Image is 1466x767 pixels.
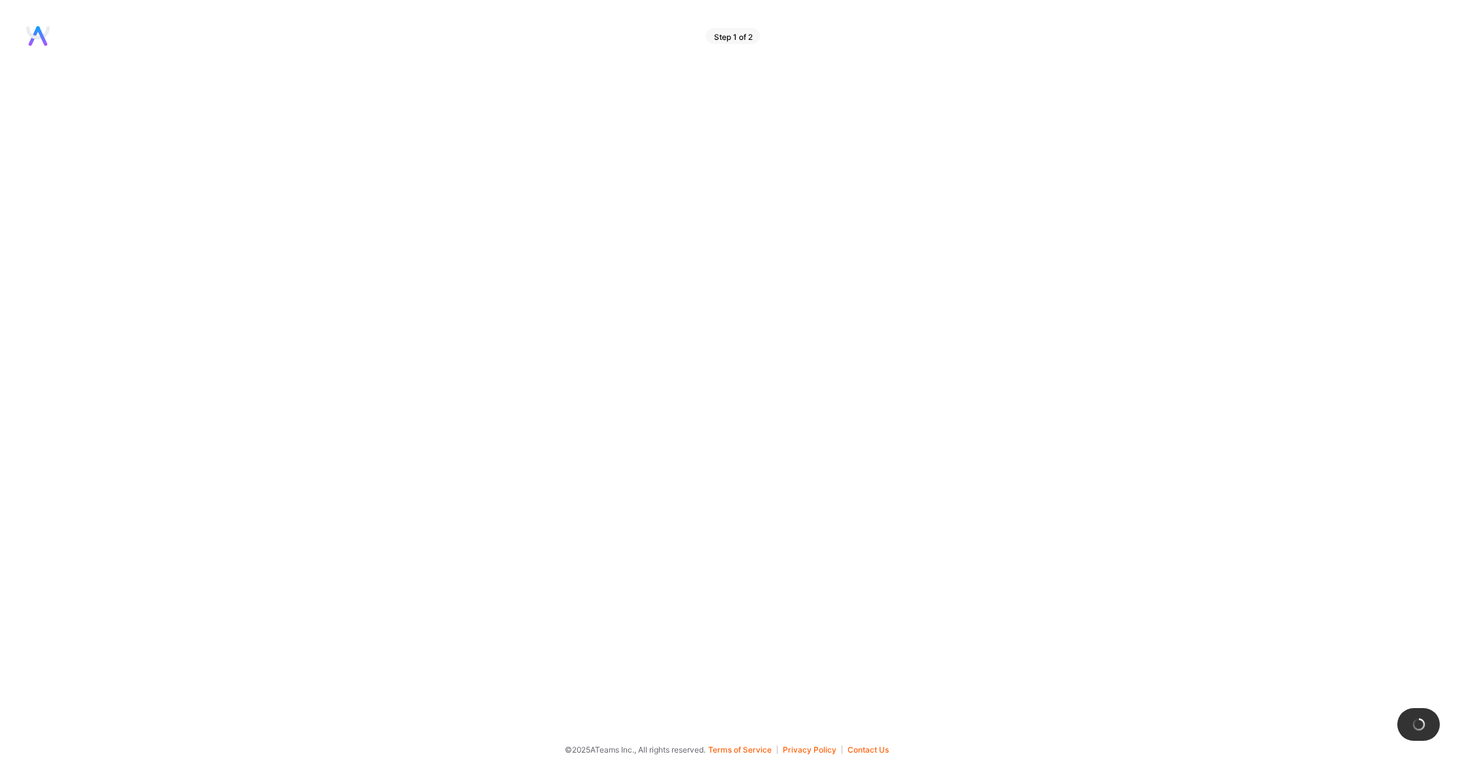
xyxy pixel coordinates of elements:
button: Terms of Service [708,745,778,754]
img: loading [1412,718,1425,731]
button: Privacy Policy [783,745,842,754]
div: Step 1 of 2 [706,28,760,44]
button: Contact Us [848,745,889,754]
span: © 2025 ATeams Inc., All rights reserved. [565,743,706,757]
